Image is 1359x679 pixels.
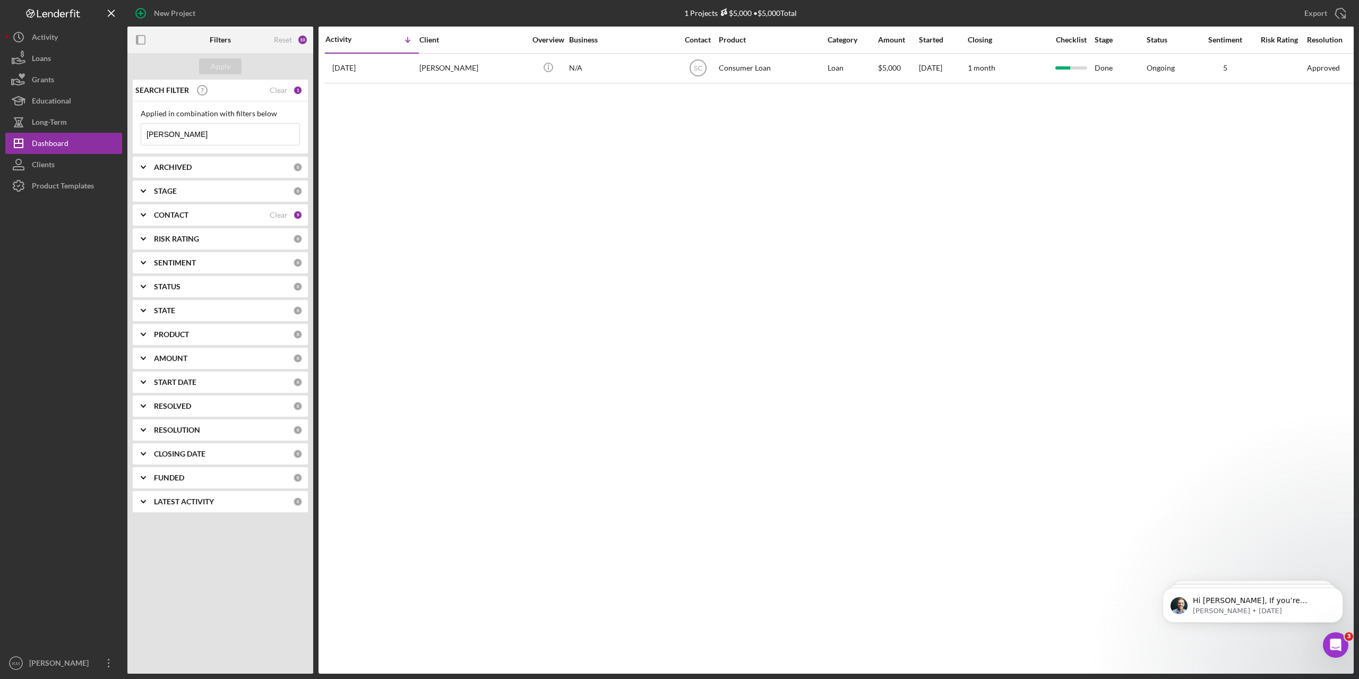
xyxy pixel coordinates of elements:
time: 2025-08-27 15:30 [332,64,356,72]
button: Grants [5,69,122,90]
div: Long-Term [32,111,67,135]
div: Sentiment [1199,36,1252,44]
div: Contact [678,36,718,44]
div: 0 [293,354,303,363]
div: Export [1304,3,1327,24]
div: Resolution [1307,36,1358,44]
b: STATE [154,306,175,315]
b: SENTIMENT [154,259,196,267]
button: KM[PERSON_NAME] [5,652,122,674]
text: SC [693,65,702,72]
iframe: Intercom notifications message [1147,565,1359,650]
div: Dashboard [32,133,68,157]
button: Dashboard [5,133,122,154]
b: SEARCH FILTER [135,86,189,94]
button: New Project [127,3,206,24]
div: [PERSON_NAME] [27,652,96,676]
div: 0 [293,449,303,459]
b: RISK RATING [154,235,199,243]
span: 3 [1345,632,1353,641]
div: Ongoing [1147,64,1175,72]
div: Checklist [1048,36,1094,44]
b: STATUS [154,282,180,291]
div: Overview [528,36,568,44]
div: 0 [293,162,303,172]
div: 5 [1199,64,1252,72]
button: Apply [199,58,242,74]
div: Business [569,36,675,44]
div: Applied in combination with filters below [141,109,300,118]
div: 0 [293,401,303,411]
button: Clients [5,154,122,175]
div: Educational [32,90,71,114]
div: Approved [1307,64,1340,72]
div: Activity [325,35,372,44]
b: Filters [210,36,231,44]
button: Activity [5,27,122,48]
div: New Project [154,3,195,24]
div: Apply [211,58,230,74]
div: Product [719,36,825,44]
div: Clear [270,86,288,94]
div: Clients [32,154,55,178]
div: Risk Rating [1253,36,1306,44]
div: Loans [32,48,51,72]
div: 0 [293,234,303,244]
div: 9 [293,210,303,220]
button: Long-Term [5,111,122,133]
b: CONTACT [154,211,188,219]
div: Reset [274,36,292,44]
div: 10 [297,35,308,45]
div: $5,000 [718,8,752,18]
div: 1 [293,85,303,95]
div: 0 [293,282,303,291]
div: Closing [968,36,1047,44]
div: Category [828,36,877,44]
b: PRODUCT [154,330,189,339]
div: Client [419,36,526,44]
b: RESOLVED [154,402,191,410]
div: 0 [293,473,303,483]
button: Export [1294,3,1354,24]
div: $5,000 [878,54,918,82]
b: STAGE [154,187,177,195]
div: Status [1147,36,1198,44]
button: Loans [5,48,122,69]
b: START DATE [154,378,196,386]
b: RESOLUTION [154,426,200,434]
div: 0 [293,330,303,339]
div: Amount [878,36,918,44]
button: Product Templates [5,175,122,196]
time: 1 month [968,63,995,72]
b: ARCHIVED [154,163,192,171]
div: Loan [828,54,877,82]
div: Done [1095,54,1146,82]
div: 0 [293,258,303,268]
button: Educational [5,90,122,111]
div: Consumer Loan [719,54,825,82]
b: FUNDED [154,474,184,482]
div: Started [919,36,967,44]
div: 0 [293,186,303,196]
div: Activity [32,27,58,50]
div: Clear [270,211,288,219]
div: Grants [32,69,54,93]
text: KM [12,660,20,666]
div: 0 [293,425,303,435]
div: 0 [293,377,303,387]
b: AMOUNT [154,354,187,363]
div: Product Templates [32,175,94,199]
div: [DATE] [919,54,967,82]
div: [PERSON_NAME] [419,54,526,82]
